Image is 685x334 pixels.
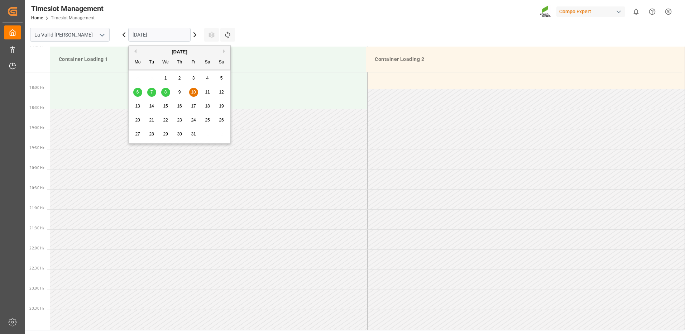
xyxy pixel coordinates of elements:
[149,104,154,109] span: 14
[219,90,224,95] span: 12
[56,53,360,66] div: Container Loading 1
[175,74,184,83] div: Choose Thursday, October 2nd, 2025
[132,49,136,53] button: Previous Month
[189,58,198,67] div: Fr
[29,126,44,130] span: 19:00 Hr
[29,106,44,110] span: 18:30 Hr
[217,88,226,97] div: Choose Sunday, October 12th, 2025
[219,118,224,123] span: 26
[189,88,198,97] div: Choose Friday, October 10th, 2025
[203,58,212,67] div: Sa
[203,74,212,83] div: Choose Saturday, October 4th, 2025
[161,74,170,83] div: Choose Wednesday, October 1st, 2025
[135,104,140,109] span: 13
[29,206,44,210] span: 21:00 Hr
[147,88,156,97] div: Choose Tuesday, October 7th, 2025
[175,130,184,139] div: Choose Thursday, October 30th, 2025
[29,226,44,230] span: 21:30 Hr
[161,88,170,97] div: Choose Wednesday, October 8th, 2025
[191,132,196,137] span: 31
[31,3,104,14] div: Timeslot Management
[133,88,142,97] div: Choose Monday, October 6th, 2025
[540,5,551,18] img: Screenshot%202023-09-29%20at%2010.02.21.png_1712312052.png
[133,130,142,139] div: Choose Monday, October 27th, 2025
[147,102,156,111] div: Choose Tuesday, October 14th, 2025
[556,5,628,18] button: Compo Expert
[149,132,154,137] span: 28
[29,266,44,270] span: 22:30 Hr
[203,116,212,125] div: Choose Saturday, October 25th, 2025
[217,74,226,83] div: Choose Sunday, October 5th, 2025
[177,132,182,137] span: 30
[223,49,227,53] button: Next Month
[189,74,198,83] div: Choose Friday, October 3rd, 2025
[205,104,210,109] span: 18
[29,306,44,310] span: 23:30 Hr
[29,246,44,250] span: 22:00 Hr
[217,116,226,125] div: Choose Sunday, October 26th, 2025
[164,76,167,81] span: 1
[203,88,212,97] div: Choose Saturday, October 11th, 2025
[191,104,196,109] span: 17
[29,166,44,170] span: 20:00 Hr
[189,116,198,125] div: Choose Friday, October 24th, 2025
[150,90,153,95] span: 7
[149,118,154,123] span: 21
[164,90,167,95] span: 8
[163,104,168,109] span: 15
[96,29,107,40] button: open menu
[628,4,644,20] button: show 0 new notifications
[175,102,184,111] div: Choose Thursday, October 16th, 2025
[147,130,156,139] div: Choose Tuesday, October 28th, 2025
[219,104,224,109] span: 19
[556,6,625,17] div: Compo Expert
[29,186,44,190] span: 20:30 Hr
[217,102,226,111] div: Choose Sunday, October 19th, 2025
[163,132,168,137] span: 29
[30,28,110,42] input: Type to search/select
[644,4,660,20] button: Help Center
[163,118,168,123] span: 22
[29,86,44,90] span: 18:00 Hr
[161,130,170,139] div: Choose Wednesday, October 29th, 2025
[177,118,182,123] span: 23
[161,102,170,111] div: Choose Wednesday, October 15th, 2025
[147,58,156,67] div: Tu
[205,118,210,123] span: 25
[217,58,226,67] div: Su
[192,76,195,81] span: 3
[178,76,181,81] span: 2
[161,116,170,125] div: Choose Wednesday, October 22nd, 2025
[206,76,209,81] span: 4
[372,53,676,66] div: Container Loading 2
[135,132,140,137] span: 27
[29,286,44,290] span: 23:00 Hr
[203,102,212,111] div: Choose Saturday, October 18th, 2025
[133,58,142,67] div: Mo
[175,116,184,125] div: Choose Thursday, October 23rd, 2025
[220,76,223,81] span: 5
[161,58,170,67] div: We
[205,90,210,95] span: 11
[29,146,44,150] span: 19:30 Hr
[175,58,184,67] div: Th
[128,28,191,42] input: DD.MM.YYYY
[178,90,181,95] span: 9
[129,48,230,56] div: [DATE]
[191,90,196,95] span: 10
[31,15,43,20] a: Home
[147,116,156,125] div: Choose Tuesday, October 21st, 2025
[133,102,142,111] div: Choose Monday, October 13th, 2025
[131,71,229,141] div: month 2025-10
[191,118,196,123] span: 24
[136,90,139,95] span: 6
[175,88,184,97] div: Choose Thursday, October 9th, 2025
[133,116,142,125] div: Choose Monday, October 20th, 2025
[189,102,198,111] div: Choose Friday, October 17th, 2025
[177,104,182,109] span: 16
[189,130,198,139] div: Choose Friday, October 31st, 2025
[135,118,140,123] span: 20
